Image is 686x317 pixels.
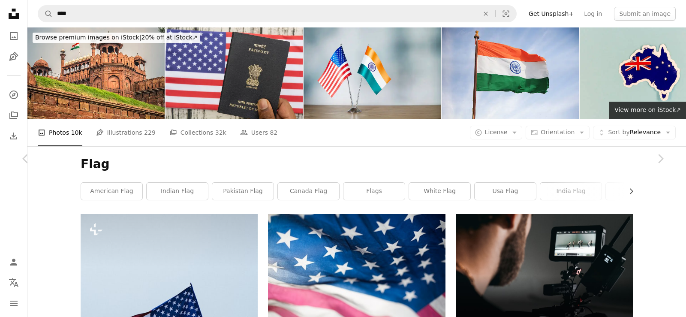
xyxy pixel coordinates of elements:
button: Sort byRelevance [593,126,676,139]
button: License [470,126,523,139]
a: Log in / Sign up [5,254,22,271]
a: U.S.A. flag [268,269,445,277]
a: india flag [540,183,602,200]
a: usa flag [475,183,536,200]
a: canada flag [278,183,339,200]
a: Users 82 [240,119,278,146]
a: american flag [81,183,142,200]
a: flags [343,183,405,200]
a: Collections 32k [169,119,226,146]
button: scroll list to the right [623,183,633,200]
form: Find visuals sitewide [38,5,517,22]
span: Relevance [608,128,661,137]
a: Illustrations 229 [96,119,156,146]
span: Sort by [608,129,629,136]
button: Orientation [526,126,590,139]
a: Illustrations [5,48,22,65]
span: 32k [215,128,226,137]
span: View more on iStock ↗ [614,106,681,113]
button: Visual search [496,6,516,22]
button: Submit an image [614,7,676,21]
a: indian flag [147,183,208,200]
img: Person holding Indian Passport with hand on a US or american flag as background. [165,27,303,119]
a: Browse premium images on iStock|20% off at iStock↗ [27,27,205,48]
a: Collections [5,107,22,124]
a: Get Unsplash+ [524,7,579,21]
button: Search Unsplash [38,6,53,22]
img: American and Indian flag standing on the table [304,27,441,119]
span: 229 [144,128,156,137]
a: pakistan flag [212,183,274,200]
img: Indian Flag [442,27,579,119]
span: 20% off at iStock ↗ [35,34,198,41]
button: Menu [5,295,22,312]
a: white flag [409,183,470,200]
span: Browse premium images on iStock | [35,34,141,41]
a: Log in [579,7,607,21]
a: Next [635,118,686,200]
span: License [485,129,508,136]
a: View more on iStock↗ [609,102,686,119]
button: Clear [476,6,495,22]
span: Orientation [541,129,575,136]
a: Photos [5,27,22,45]
h1: Flag [81,157,633,172]
span: 82 [270,128,277,137]
a: Explore [5,86,22,103]
button: Language [5,274,22,291]
a: america [606,183,667,200]
img: Red Fort Delhi India [27,27,165,119]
